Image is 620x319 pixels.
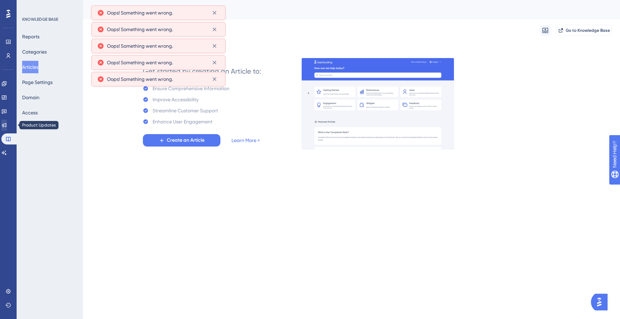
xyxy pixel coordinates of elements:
[22,61,38,73] button: Articles
[556,25,612,36] button: Go to Knowledge Base
[143,66,261,76] div: Get started by creating an Article to:
[22,106,38,119] button: Access
[22,76,53,88] button: Page Settings
[153,118,212,126] div: Enhance User Engagement
[22,91,39,104] button: Domain
[153,84,229,93] div: Ensure Comprehensive Information
[107,75,173,83] span: Oops! Something went wrong.
[167,136,204,144] span: Create an Article
[107,58,173,67] span: Oops! Something went wrong.
[591,292,612,312] iframe: UserGuiding AI Assistant Launcher
[231,136,260,144] a: Learn More >
[22,17,58,22] div: KNOWLEDGE BASE
[17,2,44,10] span: Need Help?
[91,5,594,15] div: Articles
[153,95,199,104] div: Improve Accessibility
[566,28,610,33] span: Go to Knowledge Base
[22,46,47,58] button: Categories
[107,25,173,34] span: Oops! Something went wrong.
[301,58,454,150] img: a27db7f7ef9877a438c7956077c236be.gif
[153,106,218,115] div: Streamline Customer Support
[143,134,220,147] button: Create an Article
[107,9,173,17] span: Oops! Something went wrong.
[107,42,173,50] span: Oops! Something went wrong.
[22,30,39,43] button: Reports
